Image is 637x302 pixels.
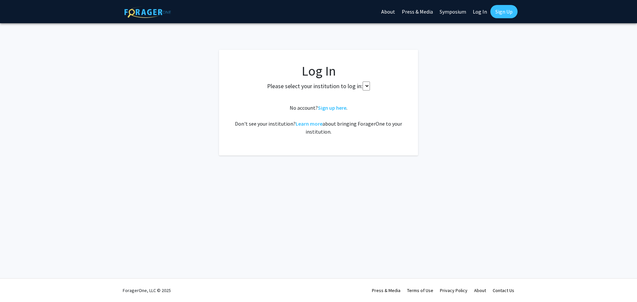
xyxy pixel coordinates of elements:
[296,120,322,127] a: Learn more about bringing ForagerOne to your institution
[232,63,405,79] h1: Log In
[124,6,171,18] img: ForagerOne Logo
[123,279,171,302] div: ForagerOne, LLC © 2025
[267,82,363,91] label: Please select your institution to log in:
[440,287,467,293] a: Privacy Policy
[372,287,400,293] a: Press & Media
[493,287,514,293] a: Contact Us
[490,5,518,18] a: Sign Up
[5,272,28,297] iframe: Chat
[474,287,486,293] a: About
[318,104,346,111] a: Sign up here
[232,104,405,136] div: No account? . Don't see your institution? about bringing ForagerOne to your institution.
[407,287,433,293] a: Terms of Use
